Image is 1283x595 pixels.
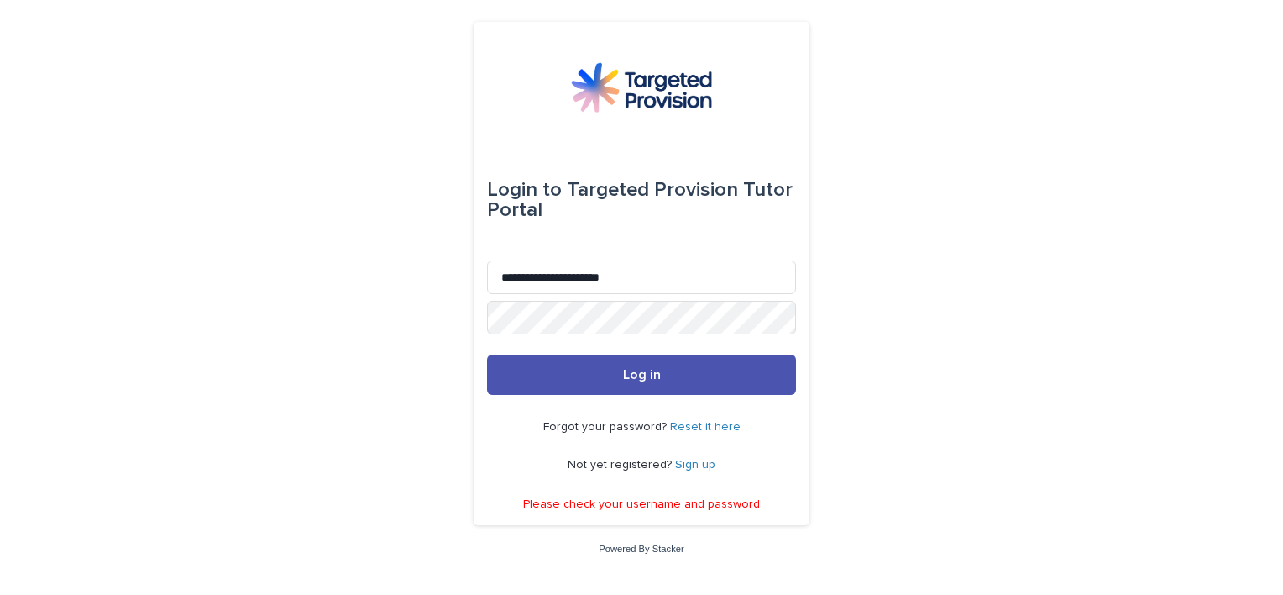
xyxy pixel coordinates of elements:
[487,180,562,200] span: Login to
[670,421,741,433] a: Reset it here
[571,62,712,113] img: M5nRWzHhSzIhMunXDL62
[523,498,760,512] p: Please check your username and password
[543,421,670,433] span: Forgot your password?
[623,368,661,382] span: Log in
[599,544,683,554] a: Powered By Stacker
[675,459,715,471] a: Sign up
[487,166,796,234] div: Targeted Provision Tutor Portal
[487,355,796,395] button: Log in
[568,459,675,471] span: Not yet registered?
